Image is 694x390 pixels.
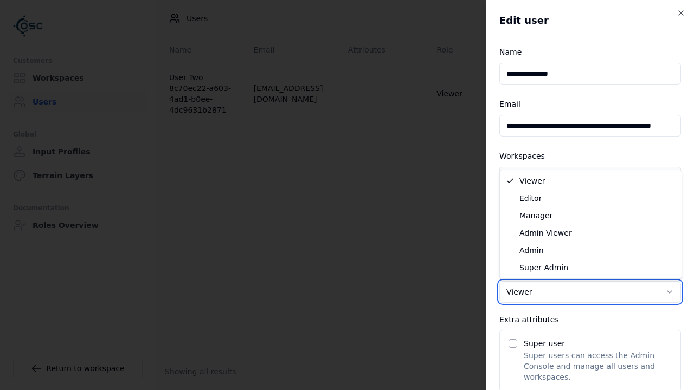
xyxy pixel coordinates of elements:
span: Manager [519,210,552,221]
span: Admin [519,245,544,256]
span: Viewer [519,175,545,186]
span: Super Admin [519,262,568,273]
span: Admin Viewer [519,227,572,238]
span: Editor [519,193,542,204]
